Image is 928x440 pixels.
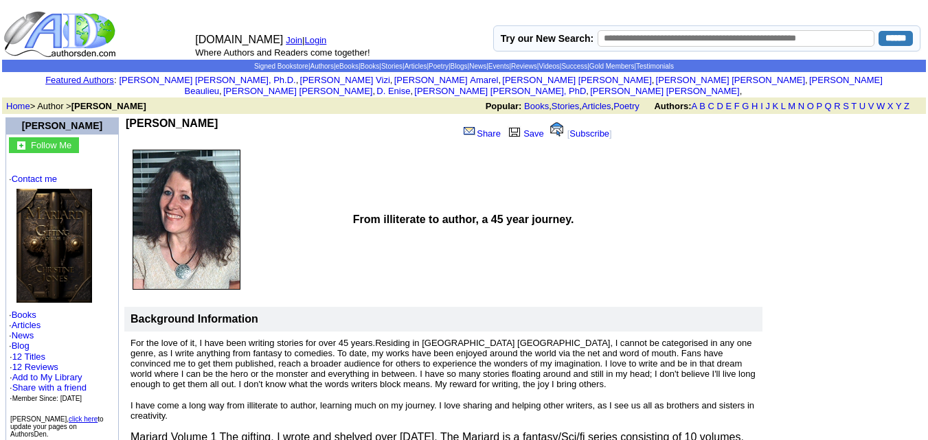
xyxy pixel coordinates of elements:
[17,141,25,150] img: gc.jpg
[6,101,30,111] a: Home
[511,62,537,70] a: Reviews
[798,101,804,111] a: N
[501,33,593,44] label: Try our New Search:
[708,101,714,111] a: C
[904,101,909,111] a: Z
[375,88,376,95] font: i
[254,62,308,70] a: Signed Bookstore
[507,126,522,137] img: library.gif
[254,62,674,70] span: | | | | | | | | | | | | | |
[120,75,296,85] a: [PERSON_NAME] [PERSON_NAME], Ph.D.
[131,400,754,421] font: I have come a long way from illiterate to author, learning much on my journey. I love sharing and...
[539,62,559,70] a: Videos
[742,88,743,95] font: i
[765,101,770,111] a: J
[22,120,102,131] font: [PERSON_NAME]
[876,101,885,111] a: W
[222,88,223,95] font: i
[613,101,640,111] a: Poetry
[71,101,146,111] b: [PERSON_NAME]
[394,75,499,85] a: [PERSON_NAME] Amarel
[12,362,58,372] a: 12 Reviews
[429,62,449,70] a: Poetry
[488,62,510,70] a: Events
[336,62,359,70] a: eBooks
[10,372,87,403] font: · · ·
[133,150,240,290] img: 25633.jpg
[302,35,331,45] font: |
[16,189,92,303] img: 13434.jpg
[751,101,758,111] a: H
[887,101,894,111] a: X
[502,75,651,85] a: [PERSON_NAME] [PERSON_NAME]
[300,75,390,85] a: [PERSON_NAME] Vizi
[469,62,486,70] a: News
[506,128,544,139] a: Save
[131,338,375,348] font: For the love of it, I have been writing stories for over 45 years.
[824,101,831,111] a: Q
[808,77,809,84] font: i
[561,62,587,70] a: Success
[609,128,612,139] font: ]
[45,75,114,85] a: Featured Authors
[12,351,45,362] a: 12 Titles
[524,101,549,111] a: Books
[760,101,763,111] a: I
[552,101,579,111] a: Stories
[361,62,380,70] a: Books
[298,77,299,84] font: i
[305,35,327,45] a: Login
[126,130,435,143] iframe: fb:like Facebook Social Plugin
[734,101,740,111] a: F
[12,310,36,320] a: Books
[636,62,674,70] a: Testimonials
[195,34,283,45] font: [DOMAIN_NAME]
[788,101,795,111] a: M
[126,117,218,129] b: [PERSON_NAME]
[464,126,475,137] img: share_page.gif
[692,101,697,111] a: A
[12,330,34,340] a: News
[131,313,258,325] b: Background Information
[9,174,115,404] font: · · · · ·
[131,338,756,389] font: Residing in [GEOGRAPHIC_DATA] [GEOGRAPHIC_DATA], I cannot be categorised in any one genre, as I w...
[462,128,501,139] a: Share
[12,174,57,184] a: Contact me
[414,86,586,96] a: [PERSON_NAME] [PERSON_NAME], PhD
[120,75,883,96] font: , , , , , , , , , ,
[12,320,41,330] a: Articles
[816,101,822,111] a: P
[45,75,116,85] font: :
[569,128,609,139] a: Subscribe
[859,101,865,111] a: U
[286,35,302,45] a: Join
[310,62,333,70] a: Authors
[834,101,840,111] a: R
[716,101,723,111] a: D
[6,101,146,111] font: > Author >
[413,88,414,95] font: i
[10,415,104,438] font: [PERSON_NAME], to update your pages on AuthorsDen.
[781,101,786,111] a: L
[451,62,468,70] a: Blogs
[486,101,922,111] font: , , ,
[590,86,739,96] a: [PERSON_NAME] [PERSON_NAME]
[550,122,563,137] img: alert.gif
[742,101,749,111] a: G
[405,62,427,70] a: Articles
[195,47,370,58] font: Where Authors and Readers come together!
[12,372,82,382] a: Add to My Library
[3,10,119,58] img: logo_ad.gif
[10,351,87,403] font: · ·
[69,415,98,423] a: click here
[589,62,635,70] a: Gold Members
[223,86,372,96] a: [PERSON_NAME] [PERSON_NAME]
[773,101,779,111] a: K
[896,101,901,111] a: Y
[486,101,522,111] b: Popular:
[501,77,502,84] font: i
[31,140,71,150] font: Follow Me
[12,382,87,393] a: Share with a friend
[868,101,874,111] a: V
[725,101,732,111] a: E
